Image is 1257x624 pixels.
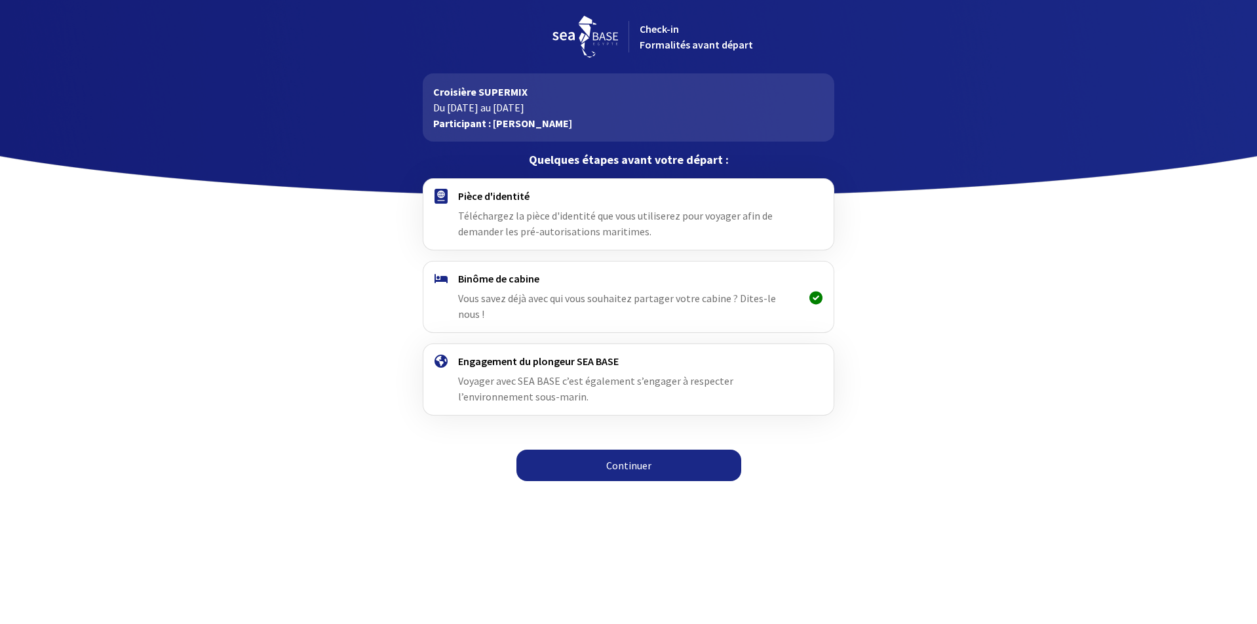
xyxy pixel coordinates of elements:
[458,374,733,403] span: Voyager avec SEA BASE c’est également s’engager à respecter l’environnement sous-marin.
[640,22,753,51] span: Check-in Formalités avant départ
[435,274,448,283] img: binome.svg
[552,16,618,58] img: logo_seabase.svg
[458,209,773,238] span: Téléchargez la pièce d'identité que vous utiliserez pour voyager afin de demander les pré-autoris...
[433,100,823,115] p: Du [DATE] au [DATE]
[435,355,448,368] img: engagement.svg
[516,450,741,481] a: Continuer
[423,152,834,168] p: Quelques étapes avant votre départ :
[433,84,823,100] p: Croisière SUPERMIX
[458,189,798,203] h4: Pièce d'identité
[433,115,823,131] p: Participant : [PERSON_NAME]
[458,272,798,285] h4: Binôme de cabine
[458,292,776,321] span: Vous savez déjà avec qui vous souhaitez partager votre cabine ? Dites-le nous !
[458,355,798,368] h4: Engagement du plongeur SEA BASE
[435,189,448,204] img: passport.svg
